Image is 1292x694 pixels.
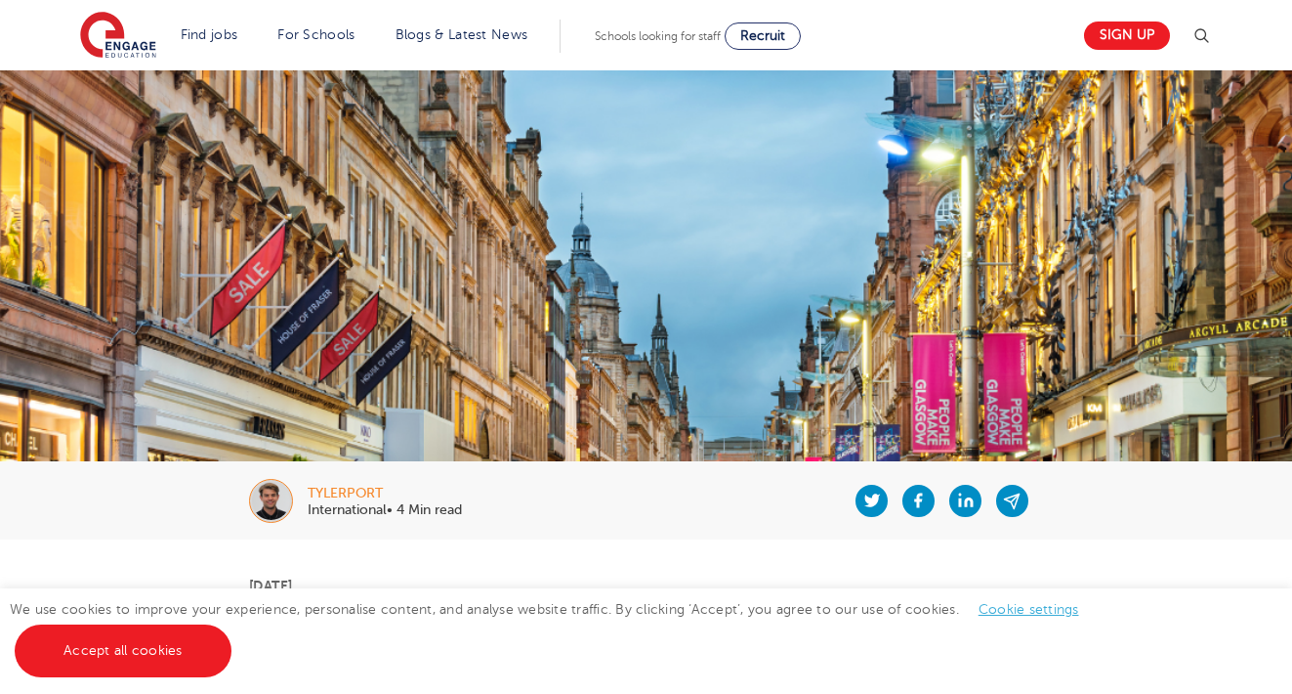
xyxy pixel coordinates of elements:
[277,27,354,42] a: For Schools
[979,602,1079,617] a: Cookie settings
[80,12,156,61] img: Engage Education
[740,28,785,43] span: Recruit
[308,487,462,500] div: tylerport
[249,579,1043,592] p: [DATE]
[725,22,801,50] a: Recruit
[10,602,1099,658] span: We use cookies to improve your experience, personalise content, and analyse website traffic. By c...
[595,29,721,43] span: Schools looking for staff
[396,27,528,42] a: Blogs & Latest News
[181,27,238,42] a: Find jobs
[1084,22,1170,50] a: Sign up
[308,503,462,517] p: International• 4 Min read
[15,625,231,677] a: Accept all cookies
